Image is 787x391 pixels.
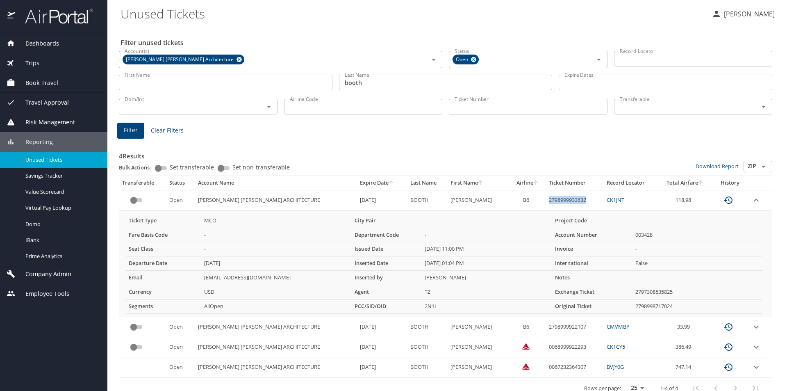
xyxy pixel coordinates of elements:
[546,317,603,337] td: 2798999922107
[607,323,630,330] a: CMVMBP
[447,176,510,190] th: First Name
[632,256,762,271] td: False
[632,300,762,314] td: 2798998717024
[125,228,201,242] th: Fare Basis Code
[351,214,421,228] th: City Pair
[552,271,632,285] th: Notes
[195,317,357,337] td: [PERSON_NAME] [PERSON_NAME] ARCHITECTURE
[122,179,163,187] div: Transferable
[125,242,201,256] th: Seat Class
[195,357,357,377] td: [PERSON_NAME] [PERSON_NAME] ARCHITECTURE
[125,214,762,314] table: more info about unused tickets
[607,343,625,350] a: CK1CY5
[660,386,678,391] p: 1-4 of 4
[421,242,552,256] td: [DATE] 11:00 PM
[123,55,239,64] span: [PERSON_NAME] [PERSON_NAME] Architecture
[357,337,407,357] td: [DATE]
[15,289,69,298] span: Employee Tools
[632,271,762,285] td: -
[712,176,748,190] th: History
[584,386,621,391] p: Rows per page:
[148,123,187,138] button: Clear Filters
[263,101,275,112] button: Open
[201,271,351,285] td: [EMAIL_ADDRESS][DOMAIN_NAME]
[125,300,201,314] th: Segments
[125,256,201,271] th: Departure Date
[15,59,39,68] span: Trips
[421,285,552,300] td: TZ
[15,137,53,146] span: Reporting
[15,118,75,127] span: Risk Management
[552,256,632,271] th: International
[758,161,769,172] button: Open
[632,214,762,228] td: -
[25,188,98,196] span: Value Scorecard
[201,256,351,271] td: [DATE]
[632,228,762,242] td: 003428
[453,55,473,64] span: Open
[201,228,351,242] td: -
[351,285,421,300] th: Agent
[125,214,201,228] th: Ticket Type
[195,176,357,190] th: Account Name
[357,357,407,377] td: [DATE]
[447,337,510,357] td: [PERSON_NAME]
[603,176,658,190] th: Record Locator
[478,181,484,186] button: sort
[751,362,761,372] button: expand row
[751,322,761,332] button: expand row
[407,176,447,190] th: Last Name
[351,271,421,285] th: Inserted by
[421,214,552,228] td: -
[25,236,98,244] span: IBank
[25,156,98,164] span: Unused Tickets
[552,242,632,256] th: Invoice
[533,181,539,186] button: sort
[696,162,739,170] a: Download Report
[523,196,529,204] span: B6
[166,337,195,357] td: Open
[421,228,552,242] td: -
[407,317,447,337] td: BOOTH
[407,337,447,357] td: BOOTH
[125,285,201,300] th: Currency
[25,220,98,228] span: Domo
[546,357,603,377] td: 0067232364307
[522,362,530,370] img: Delta Airlines
[421,256,552,271] td: [DATE] 01:04 PM
[552,285,632,300] th: Exchange Ticket
[407,190,447,210] td: BOOTH
[166,317,195,337] td: Open
[201,242,351,256] td: -
[195,190,357,210] td: [PERSON_NAME] [PERSON_NAME] ARCHITECTURE
[121,1,705,26] h1: Unused Tickets
[546,337,603,357] td: 0068999922293
[546,176,603,190] th: Ticket Number
[201,285,351,300] td: USD
[170,165,214,170] span: Set transferable
[25,172,98,180] span: Savings Tracker
[357,317,407,337] td: [DATE]
[7,8,16,24] img: icon-airportal.png
[125,271,201,285] th: Email
[447,357,510,377] td: [PERSON_NAME]
[166,190,195,210] td: Open
[389,181,394,186] button: sort
[351,300,421,314] th: PCC/SID/OID
[607,363,624,370] a: BVJY0G
[119,146,772,161] h3: 4 Results
[16,8,93,24] img: airportal-logo.png
[453,55,479,64] div: Open
[166,357,195,377] td: Open
[124,125,138,135] span: Filter
[421,271,552,285] td: [PERSON_NAME]
[523,323,529,330] span: B6
[25,204,98,212] span: Virtual Pay Lookup
[357,176,407,190] th: Expire Date
[658,317,712,337] td: 33.99
[25,252,98,260] span: Prime Analytics
[421,300,552,314] td: 2N1L
[632,242,762,256] td: -
[751,195,761,205] button: expand row
[658,190,712,210] td: 118.98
